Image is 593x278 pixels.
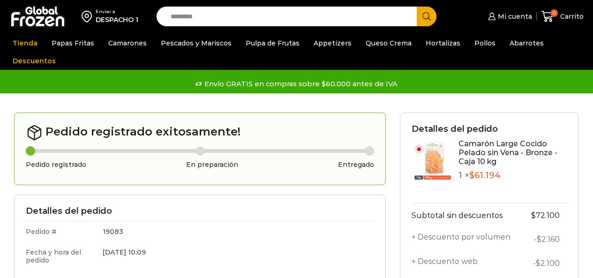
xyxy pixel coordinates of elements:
h3: Pedido registrado [26,161,86,169]
span: Mi cuenta [495,12,532,21]
a: Camarón Large Cocido Pelado sin Vena - Bronze - Caja 10 kg [458,139,557,166]
a: Appetizers [309,34,356,52]
span: $ [537,235,541,244]
span: $ [469,170,474,180]
td: 19083 [96,221,375,242]
h3: Detalles del pedido [412,124,567,135]
a: 0 Carrito [541,6,584,28]
h3: En preparación [186,161,238,169]
td: [DATE] 10:09 [96,242,375,271]
bdi: 72.100 [531,211,560,220]
th: + Descuento por volumen [412,227,522,251]
td: Fecha y hora del pedido [26,242,96,271]
h3: Entregado [338,161,374,169]
a: Pulpa de Frutas [241,34,304,52]
td: - [522,227,567,251]
td: - [522,251,567,275]
button: Search button [417,7,436,26]
a: Mi cuenta [486,7,532,26]
td: Pedido # [26,221,96,242]
bdi: 2.100 [536,259,560,268]
h2: Pedido registrado exitosamente! [26,124,374,141]
div: Enviar a [96,8,138,15]
span: $ [536,259,540,268]
th: Subtotal sin descuentos [412,203,522,227]
p: 1 × [458,171,567,181]
a: Tienda [8,34,42,52]
th: + Descuento web [412,251,522,275]
img: address-field-icon.svg [82,8,96,24]
bdi: 2.160 [537,235,560,244]
a: Hortalizas [421,34,465,52]
span: $ [531,211,536,220]
a: Queso Crema [361,34,416,52]
a: Pescados y Mariscos [156,34,236,52]
a: Pollos [470,34,500,52]
span: Carrito [558,12,584,21]
span: 0 [550,9,558,17]
a: Papas Fritas [47,34,99,52]
h3: Detalles del pedido [26,206,374,217]
a: Camarones [104,34,151,52]
a: Descuentos [8,52,60,70]
a: Abarrotes [505,34,548,52]
bdi: 61.194 [469,170,501,180]
div: DESPACHO 1 [96,15,138,24]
